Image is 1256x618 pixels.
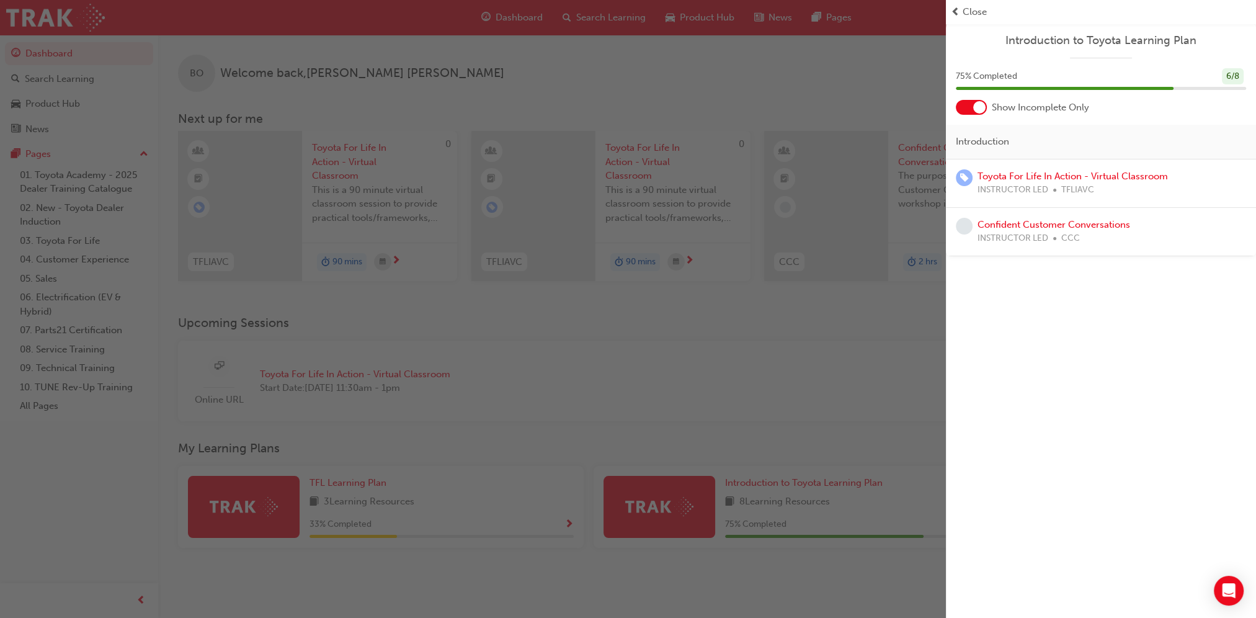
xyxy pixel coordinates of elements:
span: TFLIAVC [1061,183,1094,197]
span: prev-icon [951,5,960,19]
span: CCC [1061,231,1080,246]
a: Introduction to Toyota Learning Plan [956,34,1246,48]
button: prev-iconClose [951,5,1251,19]
div: Open Intercom Messenger [1214,576,1244,606]
a: Confident Customer Conversations [978,219,1130,230]
span: INSTRUCTOR LED [978,231,1048,246]
span: Introduction [956,135,1009,149]
span: 75 % Completed [956,69,1017,84]
span: learningRecordVerb_NONE-icon [956,218,973,235]
span: Close [963,5,987,19]
div: 6 / 8 [1222,68,1244,85]
span: Show Incomplete Only [992,101,1089,115]
a: Toyota For Life In Action - Virtual Classroom [978,171,1168,182]
span: learningRecordVerb_ENROLL-icon [956,169,973,186]
span: INSTRUCTOR LED [978,183,1048,197]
